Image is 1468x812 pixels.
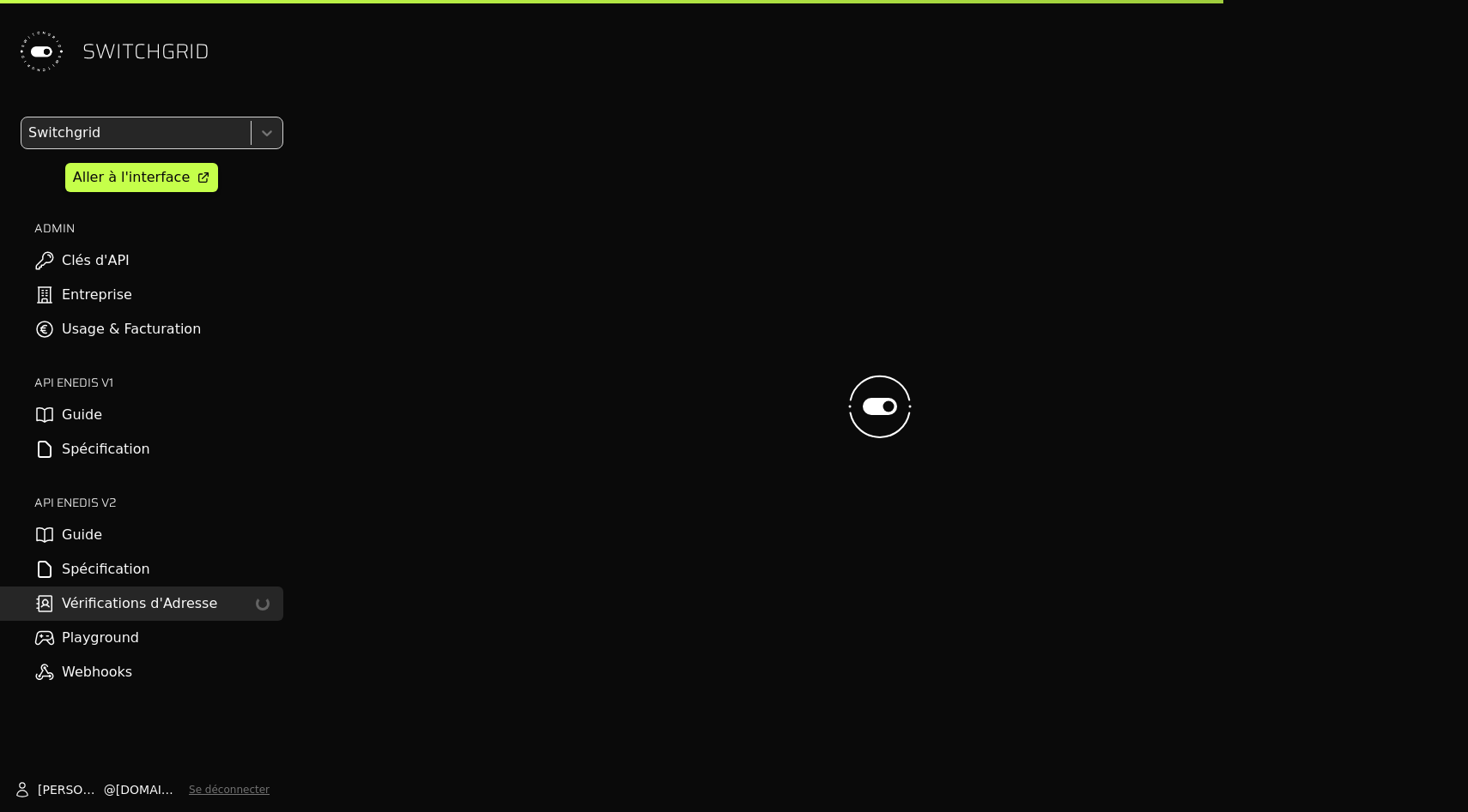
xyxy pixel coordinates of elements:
span: [PERSON_NAME] [38,781,104,798]
a: Aller à l'interface [65,163,218,192]
h2: ADMIN [34,220,283,237]
button: Se déconnecter [189,783,270,797]
div: Aller à l'interface [73,167,190,188]
div: loading [256,597,270,611]
h2: API ENEDIS v2 [34,494,283,511]
span: SWITCHGRID [82,38,209,65]
h2: API ENEDIS v1 [34,374,283,391]
span: [DOMAIN_NAME] [116,781,182,798]
img: Switchgrid Logo [14,24,69,79]
span: @ [104,781,116,798]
